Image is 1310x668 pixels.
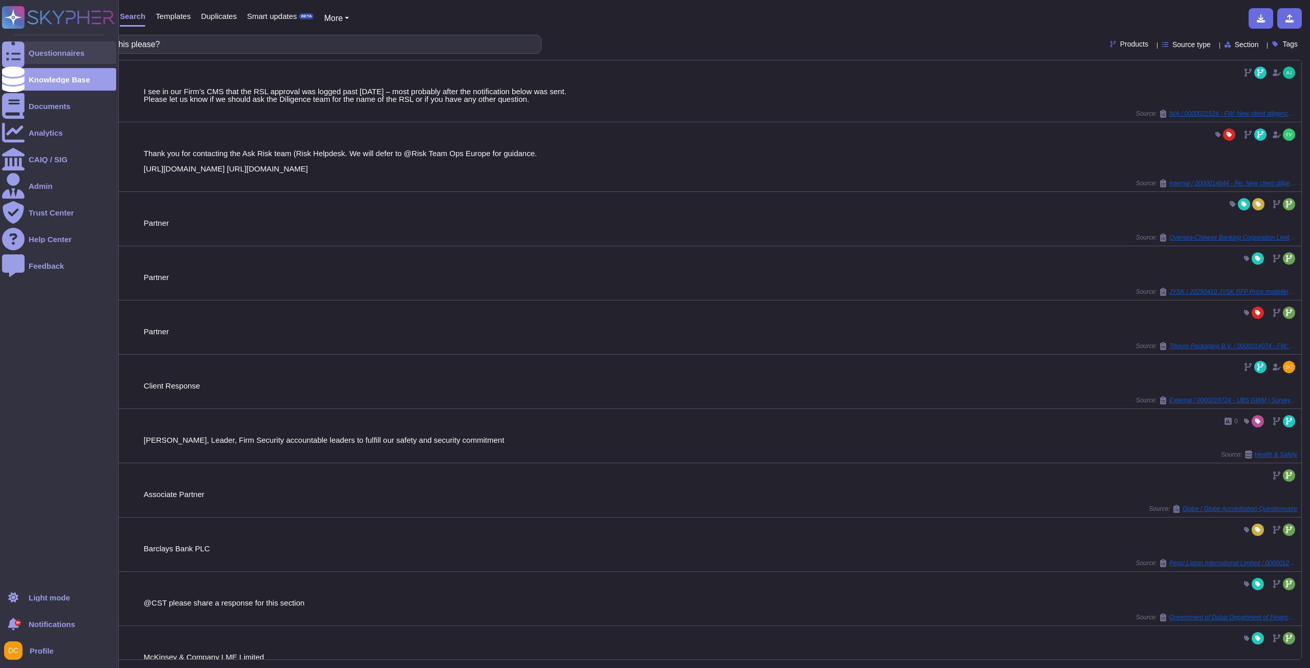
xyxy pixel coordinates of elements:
[1149,505,1297,513] span: Source:
[2,639,30,662] button: user
[1169,343,1297,349] span: Trivium Packaging B.V. / 0000014074 - FW: TRIVIUM PACKAGING SUPPLIER ESG SURVEY
[324,12,349,25] button: More
[1120,40,1148,48] span: Products
[144,88,1297,103] div: I see in our Firm’s CMS that the RSL approval was logged past [DATE] – most probably after the no...
[29,129,63,137] div: Analytics
[1136,179,1297,187] span: Source:
[29,49,84,57] div: Questionnaires
[1169,180,1297,186] span: Internal / 0000014844 - Re: New client diligence decision submitted for Waterland Private Equity ...
[144,273,1297,281] div: Partner
[40,35,531,53] input: Search a question or template...
[1169,289,1297,295] span: JYSK / 20250410 JYSK RFP Price modelling excel
[120,12,145,20] span: Search
[1235,41,1259,48] span: Section
[2,68,116,91] a: Knowledge Base
[29,594,70,601] div: Light mode
[156,12,190,20] span: Templates
[1282,40,1298,48] span: Tags
[1169,560,1297,566] span: Pepsi Lipton International Limited / 0000012707
[144,382,1297,390] div: Client Response
[2,95,116,117] a: Documents
[2,201,116,224] a: Trust Center
[29,76,90,83] div: Knowledge Base
[247,12,297,20] span: Smart updates
[1136,288,1297,296] span: Source:
[144,545,1297,552] div: Barclays Bank PLC
[1136,342,1297,350] span: Source:
[144,436,1297,444] div: [PERSON_NAME], Leader, Firm Security accountable leaders to fulfill our safety and security commi...
[30,647,54,655] span: Profile
[2,41,116,64] a: Questionnaires
[1169,234,1297,241] span: Oversea-Chinese Banking Corporation Limited / 0000015868 - RE: Time-sensitive | RFP submission du...
[1169,111,1297,117] span: N/A / 0000021524 - FW: New client diligence decision submitted for TimeClock Plus, LLC (Z6011989)
[1172,41,1211,48] span: Source type
[1136,233,1297,242] span: Source:
[29,156,68,163] div: CAIQ / SIG
[2,228,116,250] a: Help Center
[1283,128,1295,141] img: user
[1136,613,1297,621] span: Source:
[144,328,1297,335] div: Partner
[29,235,72,243] div: Help Center
[29,620,75,628] span: Notifications
[144,219,1297,227] div: Partner
[1169,614,1297,620] span: Government of Dubai Department of Finance / Government of Dubai Department of Finance
[2,175,116,197] a: Admin
[1283,67,1295,79] img: user
[1221,450,1297,459] span: Source:
[324,14,342,23] span: More
[1183,506,1297,512] span: Globe / Globe Accreditation Questionnaire
[1136,110,1297,118] span: Source:
[1136,559,1297,567] span: Source:
[4,641,23,660] img: user
[15,620,21,626] div: 9+
[1255,451,1297,458] span: Health & Safety
[299,13,314,19] div: BETA
[144,653,1297,661] div: McKinsey & Company LME Limited
[2,148,116,170] a: CAIQ / SIG
[144,490,1297,498] div: Associate Partner
[1136,396,1297,404] span: Source:
[1234,418,1238,424] span: 0
[2,254,116,277] a: Feedback
[144,599,1297,607] div: @CST please share a response for this section
[29,262,64,270] div: Feedback
[144,149,1297,173] div: Thank you for contacting the Ask Risk team (Risk Helpdesk. We will defer to @Risk Team Ops Europe...
[1283,361,1295,373] img: user
[29,102,71,110] div: Documents
[201,12,237,20] span: Duplicates
[29,209,74,217] div: Trust Center
[29,182,53,190] div: Admin
[1169,397,1297,403] span: External / 0000018724 - UBS GWM | Survey Questionnaire to be filled
[2,121,116,144] a: Analytics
